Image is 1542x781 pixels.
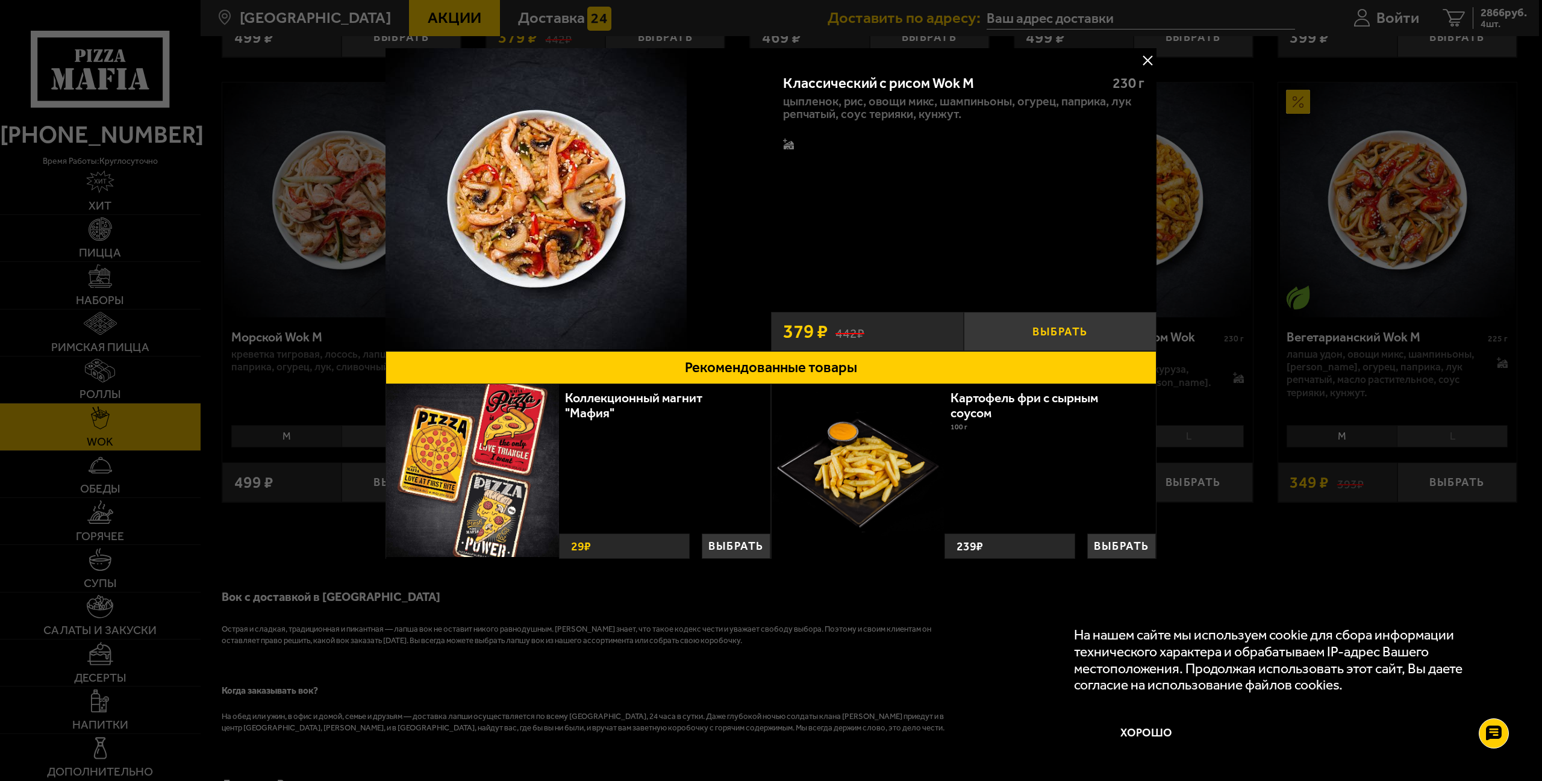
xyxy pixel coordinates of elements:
[783,75,1100,92] div: Классический с рисом Wok M
[565,390,702,421] a: Коллекционный магнит "Мафия"
[568,534,594,558] strong: 29 ₽
[835,323,864,340] s: 442 ₽
[1074,627,1497,694] p: На нашем сайте мы используем cookie для сбора информации технического характера и обрабатываем IP...
[954,534,986,558] strong: 239 ₽
[385,48,687,349] img: Классический с рисом Wok M
[964,312,1156,351] button: Выбрать
[950,390,1098,421] a: Картофель фри с сырным соусом
[1087,534,1156,559] button: Выбрать
[385,351,1156,384] button: Рекомендованные товары
[950,423,967,431] span: 100 г
[1113,75,1144,92] span: 230 г
[783,95,1144,121] p: цыпленок, рис, овощи микс, шампиньоны, огурец, паприка, лук репчатый, соус терияки, кунжут.
[783,322,828,341] span: 379 ₽
[1074,709,1219,758] button: Хорошо
[385,48,771,351] a: Классический с рисом Wok M
[702,534,770,559] button: Выбрать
